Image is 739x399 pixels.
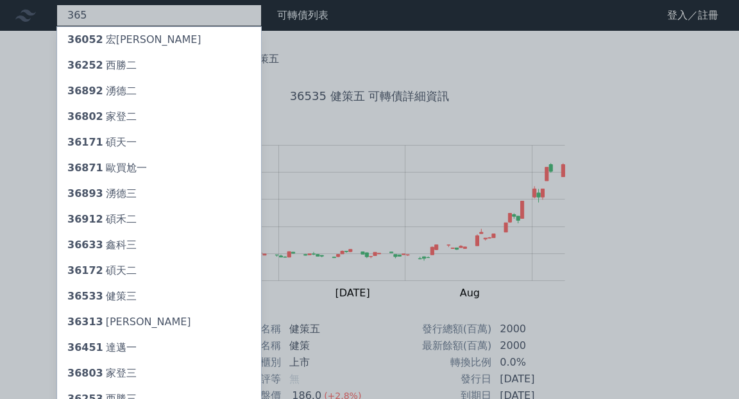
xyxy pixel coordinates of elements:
div: 湧德三 [67,186,137,201]
a: 36052宏[PERSON_NAME] [57,27,261,53]
a: 36313[PERSON_NAME] [57,309,261,335]
span: 36892 [67,85,103,97]
a: 36172碩天二 [57,258,261,284]
div: 達邁一 [67,340,137,355]
span: 36252 [67,59,103,71]
div: 碩禾二 [67,212,137,227]
span: 36533 [67,290,103,302]
div: 碩天一 [67,135,137,150]
a: 36171碩天一 [57,130,261,155]
div: 家登二 [67,109,137,124]
span: 36633 [67,239,103,251]
div: 西勝二 [67,58,137,73]
span: 36802 [67,110,103,123]
a: 36451達邁一 [57,335,261,361]
a: 36633鑫科三 [57,232,261,258]
div: 健策三 [67,289,137,304]
div: [PERSON_NAME] [67,314,191,330]
a: 36803家登三 [57,361,261,386]
a: 36893湧德三 [57,181,261,207]
div: 鑫科三 [67,237,137,253]
a: 36533健策三 [57,284,261,309]
span: 36912 [67,213,103,225]
div: 家登三 [67,366,137,381]
span: 36171 [67,136,103,148]
span: 36871 [67,162,103,174]
a: 36802家登二 [57,104,261,130]
a: 36871歐買尬一 [57,155,261,181]
a: 36912碩禾二 [57,207,261,232]
div: 碩天二 [67,263,137,278]
span: 36451 [67,341,103,353]
div: 湧德二 [67,83,137,99]
span: 36052 [67,33,103,46]
span: 36313 [67,316,103,328]
span: 36172 [67,264,103,276]
div: 歐買尬一 [67,160,147,176]
div: 宏[PERSON_NAME] [67,32,201,47]
span: 36893 [67,187,103,199]
span: 36803 [67,367,103,379]
a: 36252西勝二 [57,53,261,78]
a: 36892湧德二 [57,78,261,104]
